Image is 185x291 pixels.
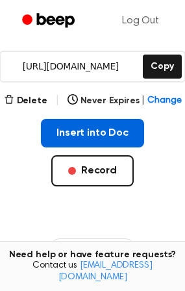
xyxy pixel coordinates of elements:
button: Copy [143,55,181,79]
button: Recording History [49,238,135,259]
span: | [55,93,60,108]
button: Never Expires|Change [68,94,182,108]
span: | [142,94,145,108]
a: Beep [13,8,86,34]
a: [EMAIL_ADDRESS][DOMAIN_NAME] [58,261,153,282]
a: Log Out [109,5,172,36]
button: Insert into Doc [41,119,144,147]
span: Change [147,94,181,108]
button: Record [51,155,134,186]
span: Contact us [8,260,177,283]
button: Delete [4,94,47,108]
